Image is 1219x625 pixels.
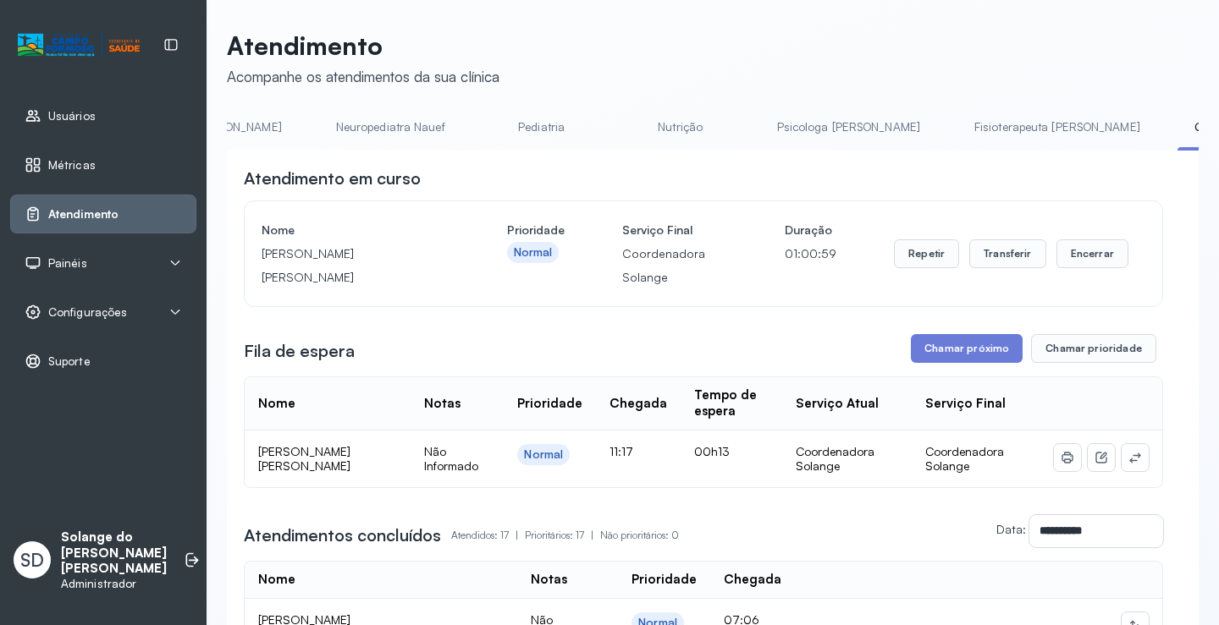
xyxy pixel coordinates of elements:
[48,256,87,271] span: Painéis
[785,242,836,266] p: 01:00:59
[760,113,937,141] a: Psicologa [PERSON_NAME]
[48,109,96,123] span: Usuários
[424,444,478,474] span: Não Informado
[894,239,959,268] button: Repetir
[609,444,633,458] span: 11:17
[61,529,167,577] p: Solange do [PERSON_NAME] [PERSON_NAME]
[622,242,727,289] p: Coordenadora Solange
[609,396,667,412] div: Chegada
[785,218,836,242] h4: Duração
[957,113,1157,141] a: Fisioterapeuta [PERSON_NAME]
[796,396,879,412] div: Serviço Atual
[262,218,450,242] h4: Nome
[262,242,450,289] p: [PERSON_NAME] [PERSON_NAME]
[969,239,1046,268] button: Transferir
[48,354,91,369] span: Suporte
[258,396,295,412] div: Nome
[925,396,1006,412] div: Serviço Final
[258,572,295,588] div: Nome
[319,113,462,141] a: Neuropediatra Nauef
[25,107,182,124] a: Usuários
[48,305,127,320] span: Configurações
[244,339,355,363] h3: Fila de espera
[524,447,563,462] div: Normal
[1056,239,1128,268] button: Encerrar
[483,113,601,141] a: Pediatria
[25,156,182,173] a: Métricas
[507,218,565,242] h4: Prioridade
[531,572,567,588] div: Notas
[227,30,499,61] p: Atendimento
[517,396,582,412] div: Prioridade
[244,167,421,190] h3: Atendimento em curso
[1031,334,1156,363] button: Chamar prioridade
[48,158,96,173] span: Métricas
[632,572,697,588] div: Prioridade
[996,522,1026,536] label: Data:
[258,444,350,474] span: [PERSON_NAME] [PERSON_NAME]
[20,549,44,571] span: SD
[621,113,740,141] a: Nutrição
[622,218,727,242] h4: Serviço Final
[525,524,600,547] p: Prioritários: 17
[18,31,140,59] img: Logotipo do estabelecimento
[25,206,182,222] a: Atendimento
[514,245,553,260] div: Normal
[451,524,525,547] p: Atendidos: 17
[925,444,1004,474] span: Coordenadora Solange
[600,524,679,547] p: Não prioritários: 0
[227,68,499,85] div: Acompanhe os atendimentos da sua clínica
[724,572,781,588] div: Chegada
[244,524,441,547] h3: Atendimentos concluídos
[694,387,769,419] div: Tempo de espera
[796,444,897,474] div: Coordenadora Solange
[61,577,167,591] p: Administrador
[424,396,461,412] div: Notas
[48,207,119,222] span: Atendimento
[911,334,1023,363] button: Chamar próximo
[694,444,730,458] span: 00h13
[591,529,593,541] span: |
[516,529,518,541] span: |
